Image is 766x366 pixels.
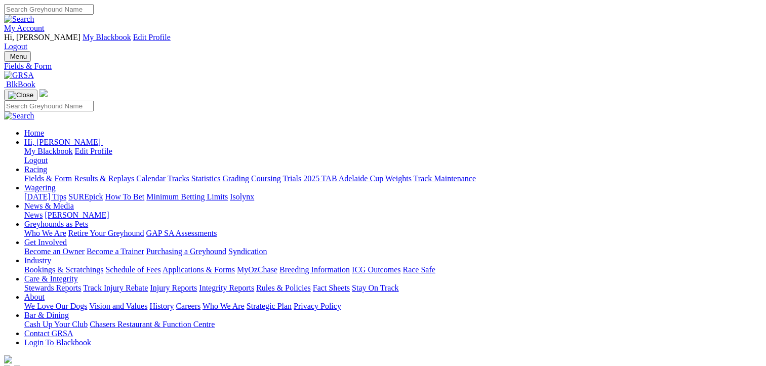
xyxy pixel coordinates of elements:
div: Industry [24,265,762,274]
a: Stay On Track [352,283,398,292]
a: Care & Integrity [24,274,78,283]
a: Syndication [228,247,267,256]
a: Tracks [168,174,189,183]
a: We Love Our Dogs [24,302,87,310]
a: [DATE] Tips [24,192,66,201]
a: Login To Blackbook [24,338,91,347]
div: Care & Integrity [24,283,762,293]
img: logo-grsa-white.png [39,89,48,97]
span: BlkBook [6,80,35,89]
a: Contact GRSA [24,329,73,338]
a: Weights [385,174,412,183]
a: Applications & Forms [163,265,235,274]
a: Rules & Policies [256,283,311,292]
a: How To Bet [105,192,145,201]
a: Get Involved [24,238,67,247]
a: Chasers Restaurant & Function Centre [90,320,215,329]
a: Minimum Betting Limits [146,192,228,201]
a: Breeding Information [279,265,350,274]
a: Wagering [24,183,56,192]
input: Search [4,4,94,15]
a: Vision and Values [89,302,147,310]
a: Fact Sheets [313,283,350,292]
a: Grading [223,174,249,183]
a: Racing [24,165,47,174]
a: Logout [24,156,48,165]
a: About [24,293,45,301]
button: Toggle navigation [4,90,37,101]
a: ICG Outcomes [352,265,400,274]
a: Hi, [PERSON_NAME] [24,138,103,146]
a: Results & Replays [74,174,134,183]
a: Home [24,129,44,137]
a: Who We Are [24,229,66,237]
a: News [24,211,43,219]
a: Trials [283,174,301,183]
a: Become a Trainer [87,247,144,256]
div: My Account [4,33,762,51]
a: My Account [4,24,45,32]
span: Menu [10,53,27,60]
a: Edit Profile [75,147,112,155]
a: Bookings & Scratchings [24,265,103,274]
a: Strategic Plan [247,302,292,310]
a: Stewards Reports [24,283,81,292]
a: Become an Owner [24,247,85,256]
a: Calendar [136,174,166,183]
a: My Blackbook [83,33,131,42]
a: Who We Are [203,302,245,310]
div: Get Involved [24,247,762,256]
div: Bar & Dining [24,320,762,329]
a: SUREpick [68,192,103,201]
a: Careers [176,302,200,310]
a: Fields & Form [4,62,762,71]
div: Wagering [24,192,762,201]
a: Track Injury Rebate [83,283,148,292]
a: Cash Up Your Club [24,320,88,329]
a: Retire Your Greyhound [68,229,144,237]
a: Edit Profile [133,33,171,42]
button: Toggle navigation [4,51,31,62]
a: Track Maintenance [414,174,476,183]
div: Greyhounds as Pets [24,229,762,238]
a: [PERSON_NAME] [45,211,109,219]
div: About [24,302,762,311]
a: Injury Reports [150,283,197,292]
span: Hi, [PERSON_NAME] [24,138,101,146]
a: Integrity Reports [199,283,254,292]
a: BlkBook [4,80,35,89]
img: logo-grsa-white.png [4,355,12,363]
a: Privacy Policy [294,302,341,310]
a: Statistics [191,174,221,183]
a: Industry [24,256,51,265]
div: News & Media [24,211,762,220]
a: News & Media [24,201,74,210]
div: Racing [24,174,762,183]
a: MyOzChase [237,265,277,274]
a: GAP SA Assessments [146,229,217,237]
img: Close [8,91,33,99]
a: My Blackbook [24,147,73,155]
a: Schedule of Fees [105,265,160,274]
a: Bar & Dining [24,311,69,319]
a: Race Safe [402,265,435,274]
a: Logout [4,42,27,51]
div: Hi, [PERSON_NAME] [24,147,762,165]
input: Search [4,101,94,111]
a: 2025 TAB Adelaide Cup [303,174,383,183]
a: Purchasing a Greyhound [146,247,226,256]
a: Fields & Form [24,174,72,183]
a: History [149,302,174,310]
span: Hi, [PERSON_NAME] [4,33,80,42]
img: Search [4,15,34,24]
img: GRSA [4,71,34,80]
a: Greyhounds as Pets [24,220,88,228]
a: Isolynx [230,192,254,201]
img: Search [4,111,34,120]
a: Coursing [251,174,281,183]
